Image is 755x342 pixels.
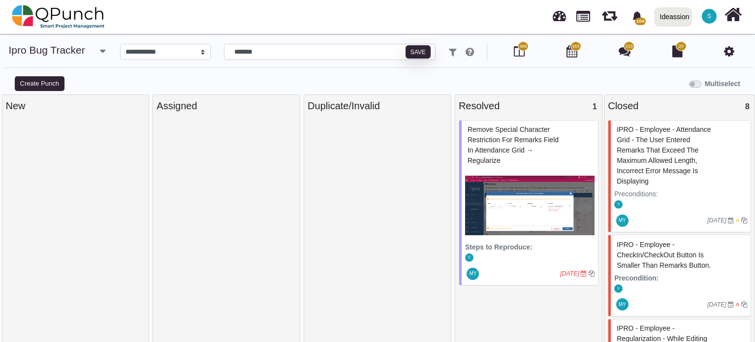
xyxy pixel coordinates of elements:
span: 1 [593,102,597,111]
span: S [707,13,711,19]
span: Selvarani [702,9,717,24]
div: New [6,98,146,113]
div: Notification [629,7,646,25]
span: MY [469,271,476,276]
span: 468 [520,43,527,50]
span: MY [619,302,626,307]
span: Projects [576,6,590,22]
span: #61256 [617,125,711,185]
span: Iteration [602,5,617,21]
div: Duplicate/Invalid [308,98,447,113]
span: #60781 [617,241,711,269]
span: 465 [572,43,579,50]
i: Clone [741,218,747,223]
span: 8 [745,102,750,111]
img: e822287c-b145-4ed9-8f2e-6f1ce713f026.png [465,168,595,242]
div: Assigned [157,98,296,113]
a: ipro Bug Tracker [9,44,85,56]
b: Multiselect [705,80,740,88]
span: Mohammed Yakub Raza Khan A [467,268,479,280]
span: Dashboard [553,6,566,21]
span: Mohammed Yakub Raza Khan A [616,298,629,311]
i: [DATE] [707,217,726,224]
i: Clone [589,271,595,277]
span: 219 [626,43,633,50]
i: Punch Discussion [619,45,630,57]
i: e.g: punch or !ticket or &Type or #Status or @username or $priority or *iteration or ^additionalf... [466,47,474,57]
div: Resolved [459,98,598,113]
a: bell fill104 [626,0,650,31]
span: S [468,256,471,259]
button: Create Punch [15,76,64,91]
span: Mohammed Yakub Raza Khan A [616,215,629,227]
div: Ideassion [660,8,690,26]
a: S [696,0,723,32]
span: V [617,287,620,290]
i: Medium [736,218,740,223]
svg: bell fill [632,11,642,22]
span: Vinusha [614,200,623,209]
img: qpunch-sp.fa6292f.png [12,2,105,31]
button: Save [406,45,431,59]
i: High [736,302,740,308]
strong: Precondition: [614,274,659,282]
i: Calendar [566,45,577,57]
i: [DATE] [707,301,726,308]
span: 104 [635,18,645,25]
i: Clone [741,302,747,308]
span: 20 [679,43,684,50]
i: Due Date [581,271,587,277]
span: Vinusha [614,284,623,293]
span: MY [619,218,626,223]
strong: Steps to Reproduce: [465,243,533,251]
i: Home [724,5,742,24]
a: Ideassion [650,0,696,33]
i: Due Date [728,218,734,223]
i: [DATE] [560,270,579,277]
i: Document Library [672,45,683,57]
i: Board [514,45,525,57]
i: Due Date [728,302,734,308]
div: Closed [608,98,751,113]
span: #81824 [468,125,559,164]
p: Preconditions: [614,189,747,199]
span: V [617,203,620,206]
span: Selvarani [465,253,473,262]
